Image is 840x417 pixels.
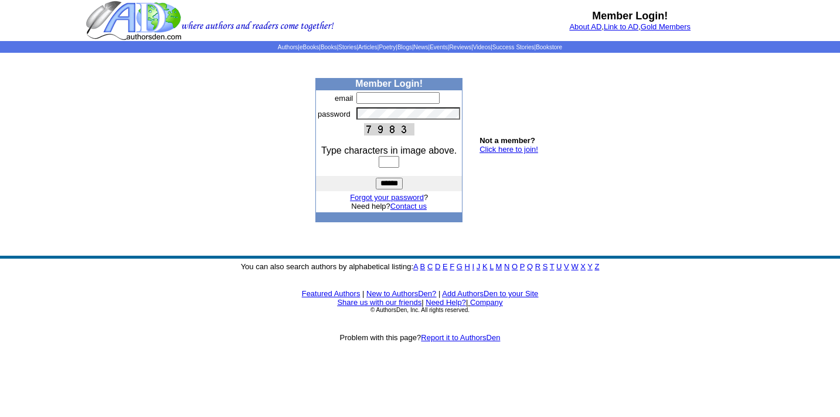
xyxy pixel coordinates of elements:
font: © AuthorsDen, Inc. All rights reserved. [370,307,470,313]
a: eBooks [300,44,319,50]
a: D [435,262,440,271]
a: Share us with our friends [337,298,421,307]
font: | [421,298,423,307]
a: L [489,262,494,271]
a: Blogs [397,44,412,50]
a: G [457,262,462,271]
a: W [571,262,578,271]
a: Click here to join! [479,145,538,154]
font: Type characters in image above. [321,145,457,155]
a: K [482,262,488,271]
a: C [427,262,433,271]
a: N [504,262,509,271]
a: Videos [473,44,491,50]
img: This Is CAPTCHA Image [364,123,414,135]
a: I [472,262,475,271]
a: V [564,262,569,271]
a: Stories [338,44,356,50]
a: Reviews [449,44,471,50]
a: Bookstore [536,44,562,50]
a: Poetry [379,44,396,50]
b: Not a member? [479,136,535,145]
a: Books [321,44,337,50]
b: Member Login! [592,10,668,22]
a: P [520,262,525,271]
font: | [438,289,440,298]
a: About AD [569,22,601,31]
a: Forgot your password [350,193,424,202]
font: password [318,110,351,118]
font: , , [569,22,691,31]
a: E [443,262,448,271]
a: Gold Members [641,22,691,31]
font: Problem with this page? [340,333,501,342]
a: Contact us [390,202,427,211]
font: | [466,298,503,307]
a: O [512,262,518,271]
font: You can also search authors by alphabetical listing: [241,262,600,271]
a: News [414,44,428,50]
a: H [465,262,470,271]
a: Featured Authors [302,289,361,298]
font: | [362,289,364,298]
a: S [543,262,548,271]
a: M [496,262,502,271]
a: A [413,262,418,271]
a: Events [430,44,448,50]
a: X [580,262,586,271]
a: Company [470,298,503,307]
a: B [420,262,426,271]
a: Link to AD [604,22,638,31]
font: email [335,94,353,103]
a: Authors [278,44,298,50]
a: J [477,262,481,271]
a: R [535,262,540,271]
a: Add AuthorsDen to your Site [442,289,538,298]
a: Articles [358,44,378,50]
a: F [450,262,454,271]
font: Need help? [351,202,427,211]
a: New to AuthorsDen? [366,289,436,298]
a: U [556,262,562,271]
a: Z [594,262,599,271]
b: Member Login! [355,79,423,89]
a: T [550,262,555,271]
a: Q [527,262,533,271]
font: ? [350,193,428,202]
a: Y [587,262,592,271]
a: Report it to AuthorsDen [421,333,500,342]
a: Success Stories [492,44,535,50]
span: | | | | | | | | | | | | [278,44,562,50]
a: Need Help? [426,298,466,307]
